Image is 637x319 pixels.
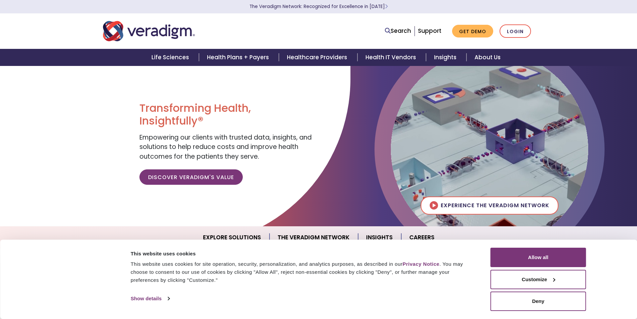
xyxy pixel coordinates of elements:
a: Health Plans + Payers [199,49,279,66]
a: Show details [131,294,170,304]
button: Customize [491,270,586,289]
h1: Transforming Health, Insightfully® [139,102,313,128]
a: Insights [426,49,466,66]
a: Health IT Vendors [357,49,426,66]
a: Login [500,24,531,38]
a: Life Sciences [143,49,199,66]
button: Allow all [491,248,586,267]
a: The Veradigm Network: Recognized for Excellence in [DATE]Learn More [249,3,388,10]
a: About Us [466,49,509,66]
a: Careers [401,229,442,246]
div: This website uses cookies [131,250,475,258]
a: Insights [358,229,401,246]
a: Privacy Notice [403,261,439,267]
button: Deny [491,292,586,311]
span: Learn More [385,3,388,10]
a: Healthcare Providers [279,49,357,66]
a: The Veradigm Network [270,229,358,246]
a: Discover Veradigm's Value [139,169,243,185]
a: Get Demo [452,25,493,38]
div: This website uses cookies for site operation, security, personalization, and analytics purposes, ... [131,260,475,284]
img: Veradigm logo [103,20,195,42]
a: Explore Solutions [195,229,270,246]
span: Empowering our clients with trusted data, insights, and solutions to help reduce costs and improv... [139,133,312,161]
a: Search [385,26,411,35]
a: Support [418,27,441,35]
